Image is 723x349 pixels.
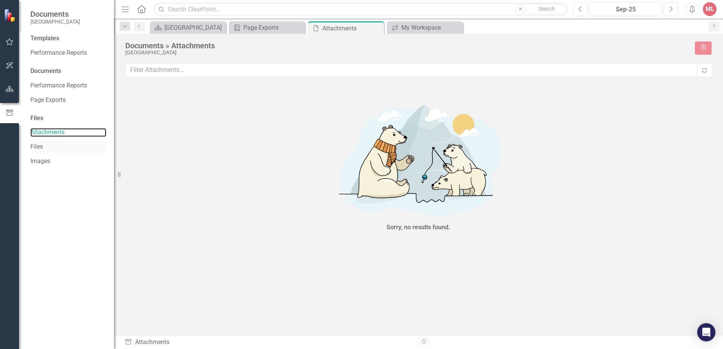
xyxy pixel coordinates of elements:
a: Performance Reports [30,81,106,90]
div: Files [30,114,106,123]
div: Page Exports [243,23,303,32]
a: Performance Reports [30,49,106,57]
a: Images [30,157,106,166]
input: Search ClearPoint... [154,3,568,16]
a: Page Exports [30,96,106,105]
button: Sep-25 [590,2,662,16]
a: Files [30,143,106,151]
div: Documents [30,67,106,76]
a: [GEOGRAPHIC_DATA] [152,23,224,32]
div: Templates [30,34,106,43]
img: No results found [305,97,532,221]
div: Sep-25 [592,5,659,14]
a: Page Exports [231,23,303,32]
button: Search [528,4,566,14]
a: My Workspace [389,23,461,32]
div: Open Intercom Messenger [697,323,715,341]
a: Attachments [30,128,106,137]
div: Documents » Attachments [125,41,687,50]
input: Filter Attachments... [125,63,698,77]
div: Attachments [322,24,382,33]
div: [GEOGRAPHIC_DATA] [164,23,224,32]
button: ML [703,2,717,16]
div: Sorry, no results found. [387,223,450,232]
div: My Workspace [401,23,461,32]
div: [GEOGRAPHIC_DATA] [125,50,687,56]
small: [GEOGRAPHIC_DATA] [30,19,80,25]
span: Documents [30,10,80,19]
div: Attachments [125,338,413,347]
img: ClearPoint Strategy [4,9,17,22]
span: Search [538,6,555,12]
